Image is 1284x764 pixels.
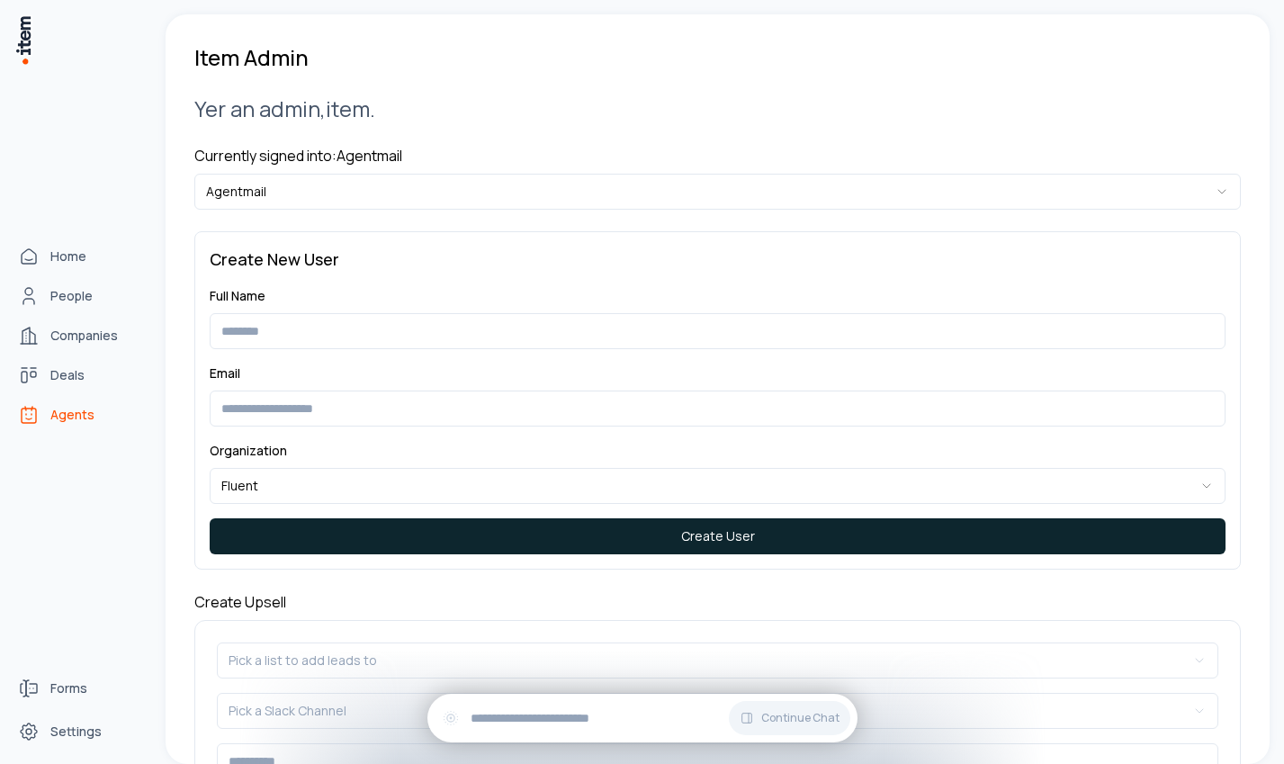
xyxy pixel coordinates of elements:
div: Continue Chat [427,694,857,742]
a: Companies [11,318,148,354]
h3: Create New User [210,247,1226,272]
h4: Create Upsell [194,591,1241,613]
button: Create User [210,518,1226,554]
h4: Currently signed into: Agentmail [194,145,1241,166]
span: Deals [50,366,85,384]
a: Settings [11,714,148,750]
span: Home [50,247,86,265]
span: People [50,287,93,305]
img: Item Brain Logo [14,14,32,66]
label: Full Name [210,287,265,304]
a: Deals [11,357,148,393]
a: Forms [11,670,148,706]
span: Forms [50,679,87,697]
button: Continue Chat [729,701,850,735]
a: Home [11,238,148,274]
label: Organization [210,442,287,459]
span: Agents [50,406,94,424]
span: Settings [50,723,102,741]
a: Agents [11,397,148,433]
span: Continue Chat [761,711,840,725]
label: Email [210,364,240,382]
span: Companies [50,327,118,345]
h1: Item Admin [194,43,309,72]
a: People [11,278,148,314]
h2: Yer an admin, item . [194,94,1241,123]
